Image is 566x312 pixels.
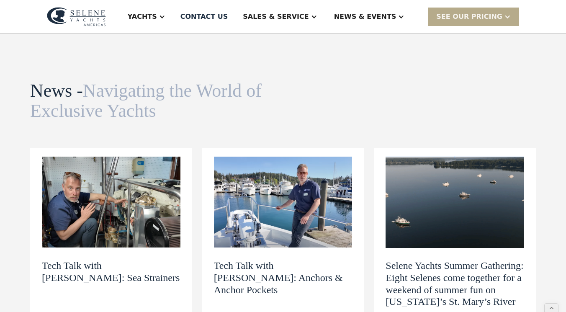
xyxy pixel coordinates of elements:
[386,260,524,308] h2: Selene Yachts Summer Gathering: Eight Selenes come together for a weekend of summer fun on [US_ST...
[128,12,157,22] div: Yachts
[334,12,396,22] div: News & EVENTS
[214,157,352,248] img: Tech Talk with Dylan: Anchors & Anchor Pockets
[428,8,519,26] div: SEE Our Pricing
[436,12,502,22] div: SEE Our Pricing
[30,80,262,121] span: Navigating the World of Exclusive Yachts
[386,157,524,248] img: Selene Yachts Summer Gathering: Eight Selenes come together for a weekend of summer fun on Maryla...
[42,260,180,284] h2: Tech Talk with [PERSON_NAME]: Sea Strainers
[180,12,228,22] div: Contact US
[214,260,352,296] h2: Tech Talk with [PERSON_NAME]: Anchors & Anchor Pockets
[42,157,180,248] img: Tech Talk with Dylan: Sea Strainers
[30,81,272,121] h1: News -
[243,12,309,22] div: Sales & Service
[47,7,106,26] img: logo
